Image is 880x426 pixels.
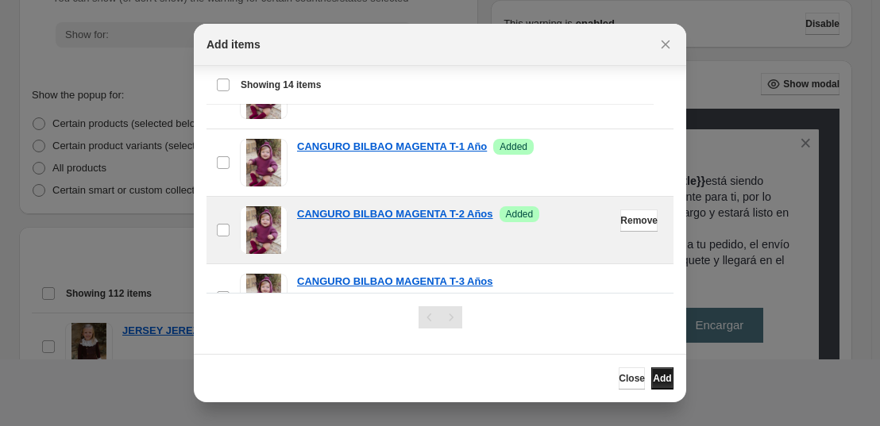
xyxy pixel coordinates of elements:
[653,372,671,385] span: Add
[419,306,462,328] nav: Pagination
[297,206,493,222] a: CANGURO BILBAO MAGENTA T-2 Años
[241,79,321,91] span: Showing 14 items
[620,214,658,227] span: Remove
[206,36,261,52] h2: Add items
[654,33,677,56] button: Close
[506,208,534,221] span: Added
[500,140,527,153] span: Added
[619,367,645,390] button: Close
[651,367,674,390] button: Add
[620,209,658,232] button: Remove
[297,274,493,290] a: CANGURO BILBAO MAGENTA T-3 Años
[297,139,487,155] a: CANGURO BILBAO MAGENTA T-1 Año
[619,372,645,385] span: Close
